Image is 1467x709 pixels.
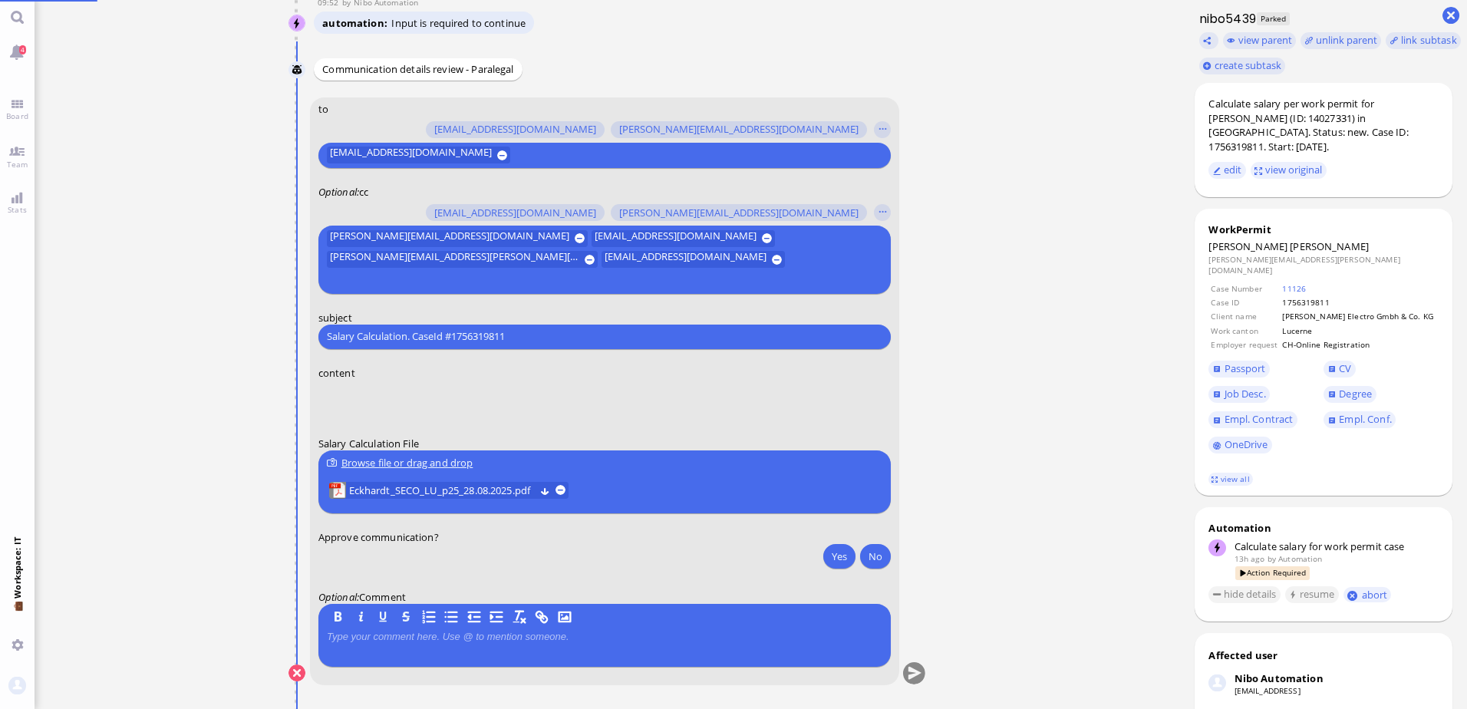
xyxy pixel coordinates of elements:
button: U [375,608,392,625]
td: Case ID [1210,296,1280,308]
em: : [318,185,359,199]
lob-view: Eckhardt_SECO_LU_p25_28.08.2025.pdf [329,482,569,499]
span: CV [1339,361,1351,375]
a: [EMAIL_ADDRESS] [1235,685,1301,696]
button: No [860,544,891,569]
span: automation [322,16,391,30]
td: CH-Online Registration [1281,338,1437,351]
a: Empl. Conf. [1324,411,1396,428]
div: Communication details review - Paralegal [314,58,522,81]
button: [PERSON_NAME][EMAIL_ADDRESS][DOMAIN_NAME] [611,121,867,138]
a: view all [1208,473,1253,486]
button: B [330,608,347,625]
button: view parent [1223,32,1297,49]
span: [EMAIL_ADDRESS][DOMAIN_NAME] [605,251,766,268]
a: 11126 [1282,283,1306,294]
span: Eckhardt_SECO_LU_p25_28.08.2025.pdf [349,482,535,499]
img: You [8,677,25,694]
span: automation@bluelakelegal.com [1278,553,1322,564]
a: View Eckhardt_SECO_LU_p25_28.08.2025.pdf [349,482,535,499]
td: [PERSON_NAME] Electro Gmbh & Co. KG [1281,310,1437,322]
button: I [352,608,369,625]
button: hide details [1208,586,1281,603]
span: to [318,102,328,116]
td: Lucerne [1281,325,1437,337]
a: OneDrive [1208,437,1272,453]
a: Degree [1324,386,1376,403]
div: Calculate salary for work permit case [1235,539,1439,553]
span: Comment [359,590,406,604]
a: Empl. Contract [1208,411,1297,428]
img: Nibo Automation [289,15,306,32]
span: Optional [318,185,357,199]
em: : [318,590,359,604]
span: subject [318,311,352,325]
span: Salary Calculation File [318,437,419,451]
span: [EMAIL_ADDRESS][DOMAIN_NAME] [434,207,596,219]
button: resume [1285,586,1340,603]
button: unlink parent [1301,32,1382,49]
span: cc [359,185,368,199]
span: [PERSON_NAME][EMAIL_ADDRESS][DOMAIN_NAME] [619,207,859,219]
td: Employer request [1210,338,1280,351]
button: [EMAIL_ADDRESS][DOMAIN_NAME] [327,147,510,163]
span: [EMAIL_ADDRESS][DOMAIN_NAME] [595,230,757,247]
div: Affected user [1208,648,1277,662]
div: Automation [1208,521,1439,535]
task-group-action-menu: link subtask [1386,32,1461,49]
button: remove [555,485,565,495]
button: Cancel [288,664,305,681]
span: Action Required [1235,566,1310,579]
button: [EMAIL_ADDRESS][DOMAIN_NAME] [426,204,605,221]
button: Copy ticket nibo5439 link to clipboard [1199,32,1219,49]
img: Eckhardt_SECO_LU_p25_28.08.2025.pdf [329,482,346,499]
button: abort [1343,587,1392,603]
a: Job Desc. [1208,386,1270,403]
img: Nibo Automation [1208,674,1225,691]
span: 13h ago [1235,553,1265,564]
div: WorkPermit [1208,223,1439,236]
span: Board [2,110,32,121]
div: Nibo Automation [1235,671,1324,685]
span: by [1268,553,1276,564]
button: create subtask [1199,58,1286,74]
span: [EMAIL_ADDRESS][DOMAIN_NAME] [330,147,492,163]
span: Optional [318,590,357,604]
span: Passport [1225,361,1266,375]
td: 1756319811 [1281,296,1437,308]
span: Stats [4,204,31,215]
span: Input is required to continue [391,16,526,30]
button: Download Eckhardt_SECO_LU_p25_28.08.2025.pdf [540,485,550,495]
button: [EMAIL_ADDRESS][DOMAIN_NAME] [426,121,605,138]
span: Job Desc. [1225,387,1266,401]
span: Empl. Conf. [1339,412,1391,426]
button: edit [1208,162,1246,179]
h1: nibo5439 [1195,10,1256,28]
span: link subtask [1401,33,1457,47]
a: CV [1324,361,1356,378]
td: Case Number [1210,282,1280,295]
span: Empl. Contract [1225,412,1294,426]
button: S [397,608,414,625]
span: [PERSON_NAME] [1208,239,1287,253]
button: [PERSON_NAME][EMAIL_ADDRESS][DOMAIN_NAME] [611,204,867,221]
span: 💼 Workspace: IT [12,599,23,633]
button: Yes [823,544,855,569]
a: Passport [1208,361,1270,378]
button: [PERSON_NAME][EMAIL_ADDRESS][DOMAIN_NAME] [327,230,588,247]
span: Parked [1257,12,1290,25]
span: [PERSON_NAME][EMAIL_ADDRESS][DOMAIN_NAME] [619,124,859,136]
span: content [318,366,355,380]
button: [EMAIL_ADDRESS][DOMAIN_NAME] [592,230,775,247]
div: Calculate salary per work permit for [PERSON_NAME] (ID: 14027331) in [GEOGRAPHIC_DATA]. Status: n... [1208,97,1439,153]
button: view original [1251,162,1327,179]
td: Client name [1210,310,1280,322]
span: Approve communication? [318,530,439,544]
span: [PERSON_NAME] [1290,239,1369,253]
span: [EMAIL_ADDRESS][DOMAIN_NAME] [434,124,596,136]
span: Team [3,159,32,170]
span: [PERSON_NAME][EMAIL_ADDRESS][PERSON_NAME][DOMAIN_NAME] [330,251,579,268]
dd: [PERSON_NAME][EMAIL_ADDRESS][PERSON_NAME][DOMAIN_NAME] [1208,254,1439,276]
span: [PERSON_NAME][EMAIL_ADDRESS][DOMAIN_NAME] [330,230,569,247]
button: [PERSON_NAME][EMAIL_ADDRESS][PERSON_NAME][DOMAIN_NAME] [327,251,598,268]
